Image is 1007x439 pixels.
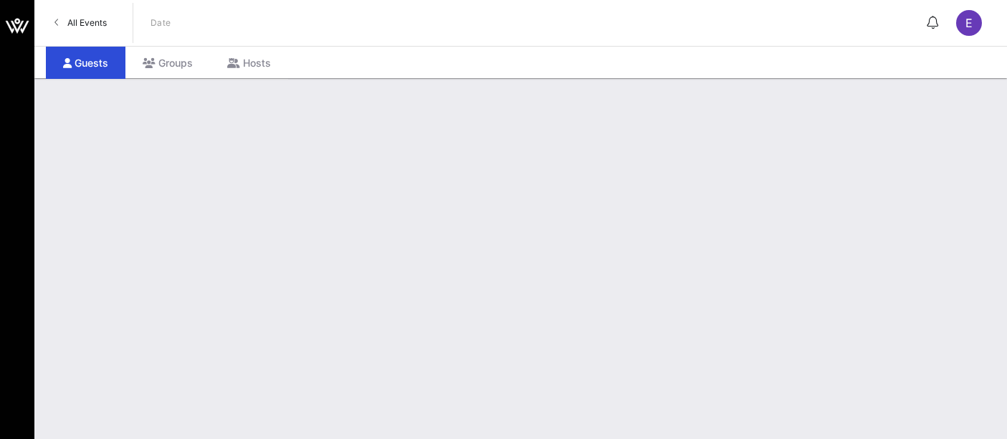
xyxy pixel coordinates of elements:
a: All Events [46,11,115,34]
div: Hosts [210,47,288,79]
p: Date [151,16,171,30]
span: E [965,16,973,30]
span: All Events [67,17,107,28]
div: Guests [46,47,125,79]
div: E [956,10,982,36]
div: Groups [125,47,210,79]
